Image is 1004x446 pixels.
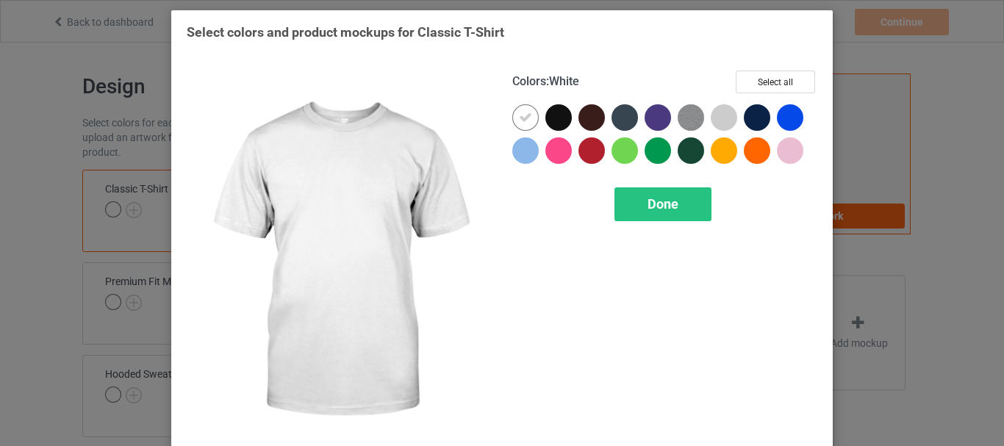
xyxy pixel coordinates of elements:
[648,196,678,212] span: Done
[678,104,704,131] img: heather_texture.png
[512,74,579,90] h4: :
[736,71,815,93] button: Select all
[549,74,579,88] span: White
[512,74,546,88] span: Colors
[187,24,504,40] span: Select colors and product mockups for Classic T-Shirt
